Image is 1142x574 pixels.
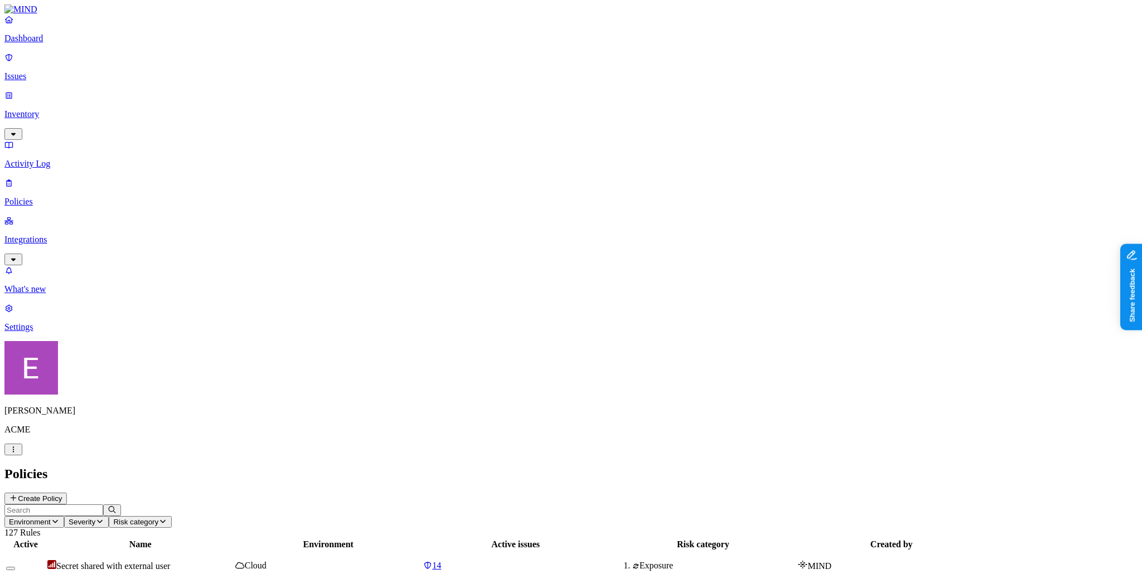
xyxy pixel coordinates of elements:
[4,33,1138,43] p: Dashboard
[4,406,1138,416] p: [PERSON_NAME]
[4,216,1138,264] a: Integrations
[47,560,56,569] img: severity-critical
[798,560,807,569] img: mind-logo-icon
[632,561,796,571] div: Exposure
[4,4,37,14] img: MIND
[47,539,233,549] div: Name
[4,14,1138,43] a: Dashboard
[423,539,608,549] div: Active issues
[4,284,1138,294] p: What's new
[4,528,40,537] span: 127 Rules
[4,425,1138,435] p: ACME
[4,159,1138,169] p: Activity Log
[4,71,1138,81] p: Issues
[4,235,1138,245] p: Integrations
[4,341,58,395] img: Eran Barak
[9,518,51,526] span: Environment
[432,561,441,570] span: 14
[4,466,1138,481] h2: Policies
[4,322,1138,332] p: Settings
[4,178,1138,207] a: Policies
[235,539,421,549] div: Environment
[4,140,1138,169] a: Activity Log
[56,561,170,571] span: Secret shared with external user
[4,52,1138,81] a: Issues
[4,493,67,504] button: Create Policy
[69,518,95,526] span: Severity
[4,197,1138,207] p: Policies
[807,561,831,571] span: MIND
[113,518,158,526] span: Risk category
[245,561,267,570] span: Cloud
[4,4,1138,14] a: MIND
[4,504,103,516] input: Search
[798,539,985,549] div: Created by
[4,303,1138,332] a: Settings
[610,539,796,549] div: Risk category
[6,539,45,549] div: Active
[4,90,1138,138] a: Inventory
[4,109,1138,119] p: Inventory
[423,561,608,571] a: 14
[4,265,1138,294] a: What's new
